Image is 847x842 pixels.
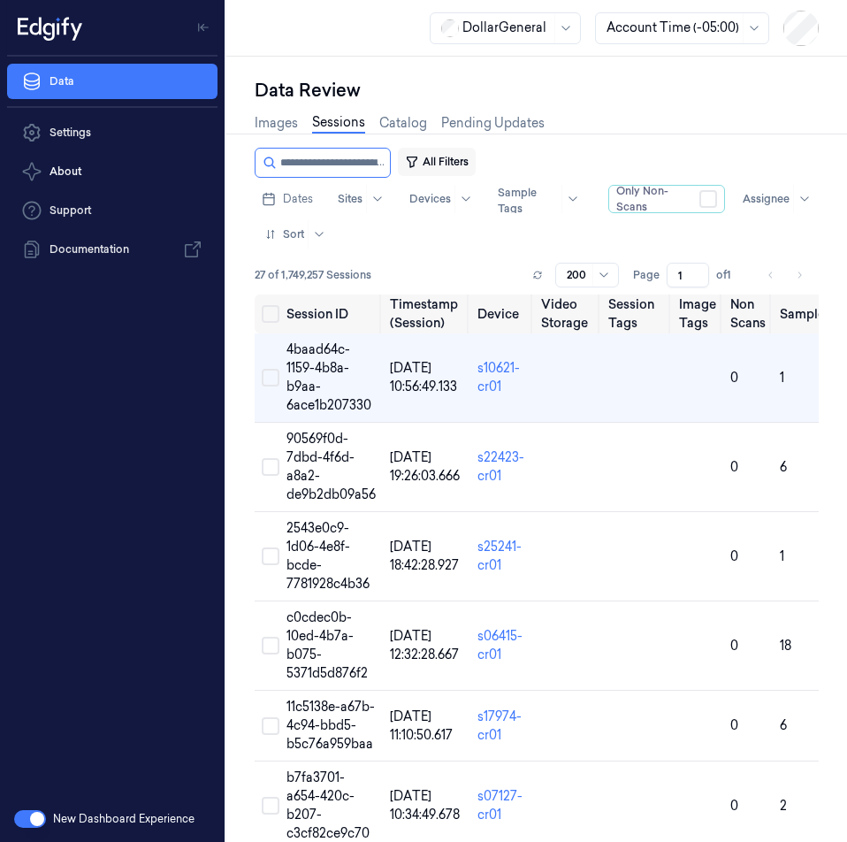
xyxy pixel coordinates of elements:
[730,459,738,475] span: 0
[730,798,738,814] span: 0
[477,448,527,486] div: s22423-cr01
[262,369,279,387] button: Select row
[477,538,527,575] div: s25241-cr01
[255,78,819,103] div: Data Review
[730,548,738,564] span: 0
[189,13,217,42] button: Toggle Navigation
[780,638,791,654] span: 18
[255,185,320,213] button: Dates
[286,520,370,592] span: 2543e0c9-1d06-4e8f-bcde-7781928c4b36
[498,185,558,217] div: Sample Tags
[470,295,534,333] th: Device
[780,548,784,564] span: 1
[633,267,660,283] span: Page
[7,232,217,267] a: Documentation
[7,154,217,189] button: About
[780,459,787,475] span: 6
[255,114,298,133] a: Images
[477,627,527,664] div: s06415-cr01
[780,370,784,386] span: 1
[730,370,738,386] span: 0
[390,628,459,662] span: [DATE] 12:32:28.667
[262,458,279,476] button: Select row
[7,115,217,150] a: Settings
[716,267,744,283] span: of 1
[255,267,371,283] span: 27 of 1,749,257 Sessions
[279,295,383,333] th: Session ID
[283,191,313,207] span: Dates
[262,797,279,815] button: Select row
[390,449,460,484] span: [DATE] 19:26:03.666
[379,114,427,133] a: Catalog
[534,295,601,333] th: Video Storage
[477,359,527,396] div: s10621-cr01
[477,708,527,745] div: s17974-cr01
[730,717,738,733] span: 0
[286,341,371,413] span: 4baad64c-1159-4b8a-b9aa-6ace1b207330
[262,547,279,565] button: Select row
[390,708,453,743] span: [DATE] 11:10:50.617
[390,788,460,823] span: [DATE] 10:34:49.678
[7,193,217,228] a: Support
[601,295,672,333] th: Session Tags
[262,305,279,323] button: Select all
[616,183,692,215] span: Only Non-Scans
[441,114,545,133] a: Pending Updates
[780,717,787,733] span: 6
[730,638,738,654] span: 0
[7,64,217,99] a: Data
[286,769,370,841] span: b7fa3701-a654-420c-b207-c3cf82ce9c70
[312,113,365,134] a: Sessions
[672,295,723,333] th: Image Tags
[390,360,457,394] span: [DATE] 10:56:49.133
[262,717,279,735] button: Select row
[773,295,838,333] th: Samples
[286,699,375,752] span: 11c5138e-a67b-4c94-bbd5-b5c76a959baa
[477,787,527,824] div: s07127-cr01
[286,609,368,681] span: c0cdec0b-10ed-4b7a-b075-5371d5d876f2
[759,263,812,287] nav: pagination
[286,431,376,502] span: 90569f0d-7dbd-4f6d-a8a2-de9b2db09a56
[262,637,279,654] button: Select row
[398,148,476,176] button: All Filters
[723,295,773,333] th: Non Scans
[780,798,787,814] span: 2
[383,295,470,333] th: Timestamp (Session)
[390,539,459,573] span: [DATE] 18:42:28.927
